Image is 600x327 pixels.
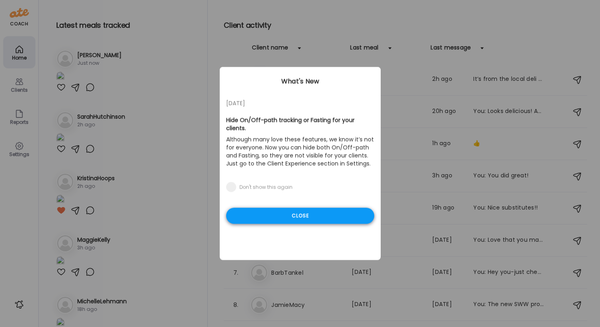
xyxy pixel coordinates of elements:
[226,116,355,132] b: Hide On/Off-path tracking or Fasting for your clients.
[239,184,293,191] div: Don't show this again
[220,77,381,86] div: What's New
[226,208,374,224] div: Close
[226,134,374,169] p: Although many love these features, we know it’s not for everyone. Now you can hide both On/Off-pa...
[226,99,374,108] div: [DATE]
